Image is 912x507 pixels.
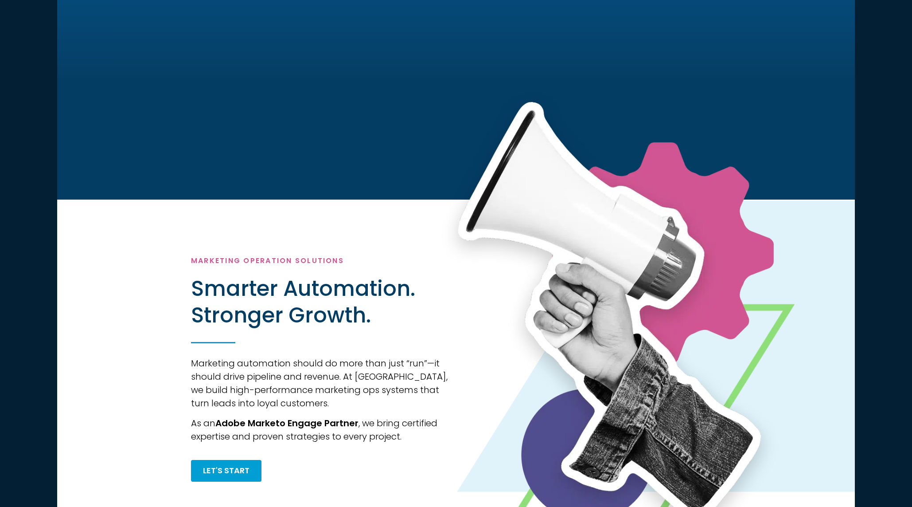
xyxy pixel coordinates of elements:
p: As an , we bring certified expertise and proven strategies to every project. [191,417,451,443]
a: Let's Start [191,460,261,482]
p: Marketing automation should do more than just “run”—it should drive pipeline and revenue. At [GEO... [191,357,451,410]
h4: Marketing Operation Solutions [191,256,451,265]
span: Let's Start [203,467,249,475]
strong: Adobe Marketo Engage Partner [215,417,359,429]
h2: Smarter Automation. Stronger Growth. [191,275,448,329]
